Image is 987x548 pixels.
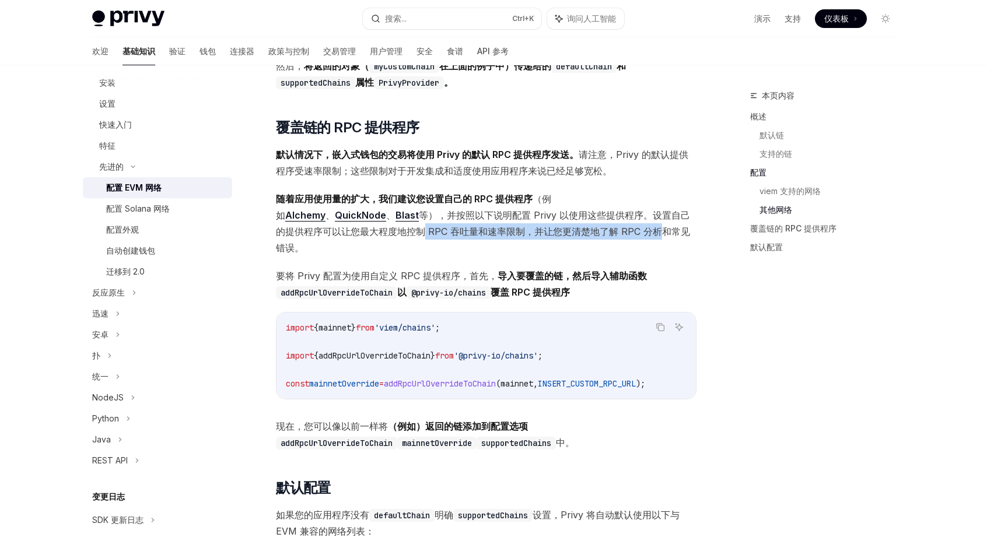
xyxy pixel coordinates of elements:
[386,209,395,221] font: 、
[750,107,904,126] a: 概述
[169,37,185,65] a: 验证
[276,286,397,299] code: addRpcUrlOverrideToChain
[671,319,687,335] button: 询问人工智能
[617,60,626,72] font: 和
[815,9,867,28] a: 仪表板
[92,308,108,318] font: 迅速
[759,149,792,159] font: 支持的链
[395,209,419,222] a: Blast
[356,322,374,333] span: from
[268,46,309,56] font: 政策与控制
[106,266,145,276] font: 迁移到 2.0
[447,46,463,56] font: 食谱
[276,149,579,160] font: 默认情况下，嵌入式钱包的交易将使用 Privy 的默认 RPC 提供程序发送。
[379,378,384,389] span: =
[385,13,407,23] font: 搜索...
[653,319,668,335] button: 复制代码块中的内容
[83,198,232,219] a: 配置 Solana 网络
[83,261,232,282] a: 迁移到 2.0
[106,224,139,234] font: 配置外观
[370,37,402,65] a: 用户管理
[351,322,356,333] span: }
[92,329,108,339] font: 安卓
[750,167,766,177] font: 配置
[106,245,155,255] font: 自动创建钱包
[759,186,821,196] font: viem 支持的网络
[355,76,374,88] font: 属性
[876,9,895,28] button: 切换暗模式
[123,46,155,56] font: 基础知识
[416,37,433,65] a: 安全
[92,392,124,402] font: NodeJS
[759,126,904,145] a: 默认链
[92,371,108,381] font: 统一
[304,60,369,72] font: 将返回的对象（
[439,60,551,72] font: 在上面的例子中）传递给的
[454,350,538,361] span: '@privy-io/chains'
[750,219,904,238] a: 覆盖链的 RPC 提供程序
[407,286,491,299] code: @privy-io/chains
[276,509,369,521] font: 如果您的应用程序没有
[750,223,836,233] font: 覆盖链的 RPC 提供程序
[369,509,435,522] code: defaultChain
[276,479,331,496] font: 默认配置
[759,182,904,201] a: viem 支持的网络
[230,46,254,56] font: 连接器
[759,205,792,215] font: 其他网络
[92,37,108,65] a: 欢迎
[533,378,538,389] span: ,
[276,60,304,72] font: 然后，
[556,437,575,448] font: 中。
[435,350,454,361] span: from
[759,145,904,163] a: 支持的链
[425,420,491,432] font: 返回的链添加到
[83,177,232,198] a: 配置 EVM 网络
[286,350,314,361] span: import
[762,90,794,100] font: 本页内容
[286,322,314,333] span: import
[636,378,645,389] span: );
[430,350,435,361] span: }
[276,76,355,89] code: supportedChains
[384,378,496,389] span: addRpcUrlOverrideToChain
[83,135,232,156] a: 特征
[92,10,164,27] img: 灯光标志
[276,119,419,136] font: 覆盖链的 RPC 提供程序
[754,13,771,24] a: 演示
[92,491,125,501] font: 变更日志
[491,420,528,432] font: 配置选项
[285,209,325,221] font: Alchemy
[759,201,904,219] a: 其他网络
[268,37,309,65] a: 政策与控制
[92,46,108,56] font: 欢迎
[99,120,132,129] font: 快速入门
[199,46,216,56] font: 钱包
[99,99,116,108] font: 设置
[83,93,232,114] a: 设置
[785,13,801,23] font: 支持
[276,193,533,205] font: 随着应用使用量的扩大，我们建议您设置自己的 RPC 提供程序
[106,203,170,213] font: 配置 Solana 网络
[92,413,119,423] font: Python
[547,8,624,29] button: 询问人工智能
[491,286,570,298] font: 覆盖 RPC 提供程序
[512,14,524,23] font: Ctrl
[416,420,425,432] font: ）
[285,209,325,222] a: Alchemy
[83,219,232,240] a: 配置外观
[318,322,351,333] span: mainnet
[388,420,416,432] font: （例如
[477,437,556,449] code: supportedChains
[335,209,386,221] font: QuickNode
[363,8,541,29] button: 搜索...Ctrl+K
[92,515,143,525] font: SDK 更新日志
[369,60,439,73] code: myCustomChain
[374,322,435,333] span: 'viem/chains'
[754,13,771,23] font: 演示
[496,378,501,389] span: (
[824,13,849,23] font: 仪表板
[314,322,318,333] span: {
[199,37,216,65] a: 钱包
[83,240,232,261] a: 自动创建钱包
[286,378,309,389] span: const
